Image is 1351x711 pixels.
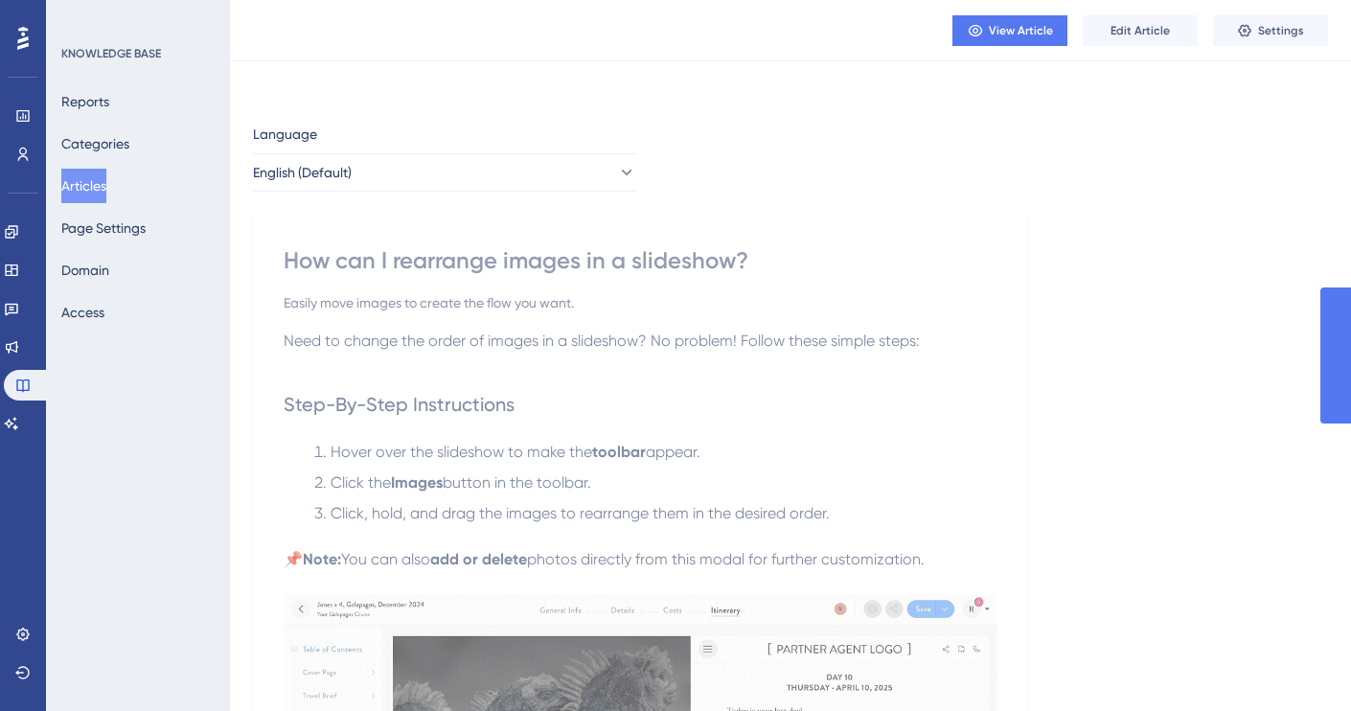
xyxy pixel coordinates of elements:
button: Access [61,295,104,330]
strong: toolbar [592,443,646,461]
span: button in the toolbar. [443,473,591,492]
button: English (Default) [253,153,636,192]
span: Click, hold, and drag the images to rearrange them in the desired order. [331,504,830,522]
strong: Images [391,473,443,492]
button: Reports [61,84,109,119]
span: Settings [1258,23,1304,38]
button: View Article [952,15,1067,46]
div: KNOWLEDGE BASE [61,46,161,61]
span: 📌 [284,550,303,568]
div: Easily move images to create the flow you want. [284,291,996,314]
button: Page Settings [61,211,146,245]
button: Articles [61,169,106,203]
span: photos directly from this modal for further customization. [527,550,925,568]
span: Edit Article [1111,23,1170,38]
span: View Article [989,23,1053,38]
iframe: UserGuiding AI Assistant Launcher [1271,635,1328,693]
span: Step-By-Step Instructions [284,393,515,416]
span: You can also [341,550,430,568]
span: Hover over the slideshow to make the [331,443,592,461]
strong: add or delete [430,550,527,568]
strong: Note: [303,550,341,568]
span: Language [253,123,317,146]
span: English (Default) [253,161,352,184]
span: Click the [331,473,391,492]
span: Need to change the order of images in a slideshow? No problem! Follow these simple steps: [284,332,920,350]
button: Settings [1213,15,1328,46]
button: Categories [61,126,129,161]
button: Edit Article [1083,15,1198,46]
button: Domain [61,253,109,287]
div: How can I rearrange images in a slideshow? [284,245,996,276]
span: appear. [646,443,700,461]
